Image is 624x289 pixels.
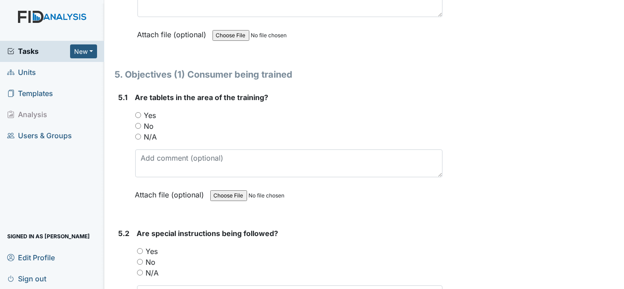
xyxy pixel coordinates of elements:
[146,257,156,267] label: No
[135,93,269,102] span: Are tablets in the area of the training?
[119,92,128,103] label: 5.1
[144,121,154,131] label: No
[135,134,141,140] input: N/A
[135,184,208,200] label: Attach file (optional)
[135,123,141,129] input: No
[7,129,72,143] span: Users & Groups
[7,66,36,79] span: Units
[7,229,90,243] span: Signed in as [PERSON_NAME]
[7,271,46,285] span: Sign out
[7,46,70,57] a: Tasks
[7,87,53,101] span: Templates
[115,68,443,81] h1: 5. Objectives (1) Consumer being trained
[135,112,141,118] input: Yes
[146,267,159,278] label: N/A
[137,248,143,254] input: Yes
[119,228,130,239] label: 5.2
[70,44,97,58] button: New
[137,259,143,265] input: No
[7,250,55,264] span: Edit Profile
[137,270,143,276] input: N/A
[137,229,279,238] span: Are special instructions being followed?
[146,246,158,257] label: Yes
[144,131,157,142] label: N/A
[144,110,156,121] label: Yes
[137,24,210,40] label: Attach file (optional)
